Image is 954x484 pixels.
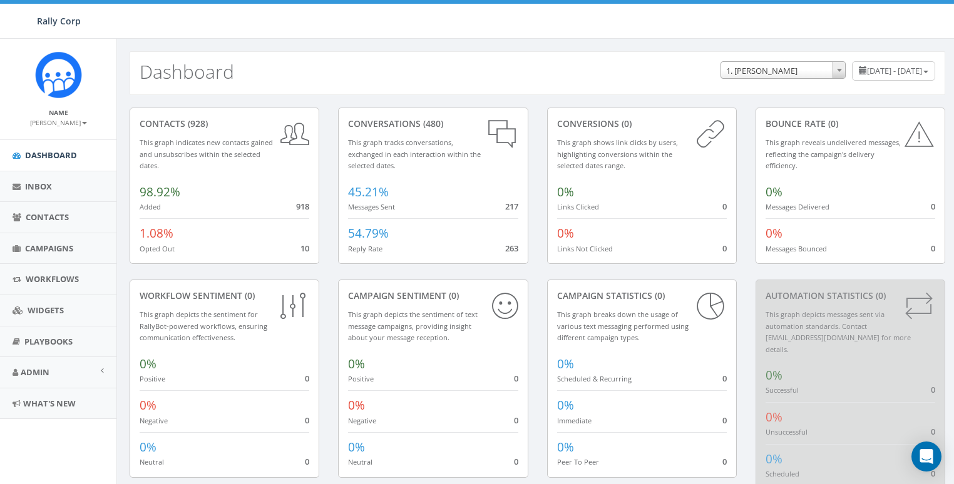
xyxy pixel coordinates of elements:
span: 0 [722,456,727,467]
span: 918 [296,201,309,212]
span: Playbooks [24,336,73,347]
span: 0% [766,184,782,200]
div: Campaign Statistics [557,290,727,302]
small: Opted Out [140,244,175,253]
span: 217 [505,201,518,212]
small: This graph tracks conversations, exchanged in each interaction within the selected dates. [348,138,481,170]
span: (0) [446,290,459,301]
span: 263 [505,243,518,254]
span: (0) [826,118,838,129]
span: 0% [348,439,365,455]
small: This graph depicts the sentiment for RallyBot-powered workflows, ensuring communication effective... [140,310,267,342]
span: 1. James Martin [721,61,846,79]
small: Reply Rate [348,244,382,253]
span: 0 [722,201,727,212]
small: Neutral [140,457,164,466]
span: 0 [305,415,309,426]
span: Workflows [26,273,79,285]
small: This graph shows link clicks by users, highlighting conversions within the selected dates range. [557,138,678,170]
div: Workflow Sentiment [140,290,309,302]
small: [PERSON_NAME] [30,118,87,127]
span: (480) [421,118,443,129]
span: 0 [931,426,935,437]
span: 0% [557,225,574,241]
small: Negative [348,416,376,425]
small: Links Not Clicked [557,244,613,253]
span: 0 [305,456,309,467]
small: This graph indicates new contacts gained and unsubscribes within the selected dates. [140,138,273,170]
span: Admin [21,366,49,378]
span: 0% [140,439,156,455]
span: 0% [557,356,574,372]
span: 0 [931,468,935,479]
small: Peer To Peer [557,457,599,466]
span: 45.21% [348,184,389,200]
span: Inbox [25,181,52,192]
span: 0% [766,409,782,425]
a: [PERSON_NAME] [30,116,87,128]
span: 0% [348,356,365,372]
span: 0 [722,373,727,384]
span: 0% [557,397,574,413]
div: contacts [140,118,309,130]
span: 0 [305,373,309,384]
span: Rally Corp [37,15,81,27]
div: Campaign Sentiment [348,290,518,302]
div: Open Intercom Messenger [911,441,941,471]
span: 0 [931,384,935,395]
span: 0 [931,243,935,254]
span: Dashboard [25,149,77,161]
small: This graph reveals undelivered messages, reflecting the campaign's delivery efficiency. [766,138,901,170]
small: Positive [140,374,165,383]
span: 0 [514,415,518,426]
span: 54.79% [348,225,389,241]
span: 0% [140,397,156,413]
small: Neutral [348,457,372,466]
small: Unsuccessful [766,427,808,436]
span: 0% [557,439,574,455]
span: (0) [873,290,886,301]
small: Immediate [557,416,592,425]
span: 10 [300,243,309,254]
span: 0 [514,456,518,467]
small: Messages Bounced [766,244,827,253]
span: Campaigns [25,243,73,254]
small: Links Clicked [557,202,599,211]
div: Bounce Rate [766,118,935,130]
span: 0 [722,415,727,426]
span: (928) [185,118,208,129]
small: Name [49,108,68,117]
span: 0% [766,367,782,383]
small: Scheduled [766,469,799,478]
span: What's New [23,398,76,409]
small: Scheduled & Recurring [557,374,632,383]
small: Added [140,202,161,211]
small: This graph breaks down the usage of various text messaging performed using different campaign types. [557,310,689,342]
span: 1.08% [140,225,173,241]
small: This graph depicts messages sent via automation standards. Contact [EMAIL_ADDRESS][DOMAIN_NAME] f... [766,310,911,354]
small: Messages Sent [348,202,395,211]
span: Contacts [26,211,69,223]
small: Negative [140,416,168,425]
span: (0) [619,118,632,129]
span: 0 [722,243,727,254]
small: Messages Delivered [766,202,829,211]
span: [DATE] - [DATE] [867,65,922,76]
span: 0 [931,201,935,212]
span: (0) [652,290,665,301]
img: Icon_1.png [35,51,82,98]
span: (0) [242,290,255,301]
div: Automation Statistics [766,290,935,302]
span: 0% [348,397,365,413]
span: 0% [766,225,782,241]
span: Widgets [28,305,64,316]
span: 1. James Martin [721,62,845,79]
small: Successful [766,385,799,395]
div: conversions [557,118,727,130]
small: This graph depicts the sentiment of text message campaigns, providing insight about your message ... [348,310,478,342]
span: 0 [514,373,518,384]
small: Positive [348,374,374,383]
h2: Dashboard [140,61,234,82]
span: 0% [140,356,156,372]
span: 0% [557,184,574,200]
